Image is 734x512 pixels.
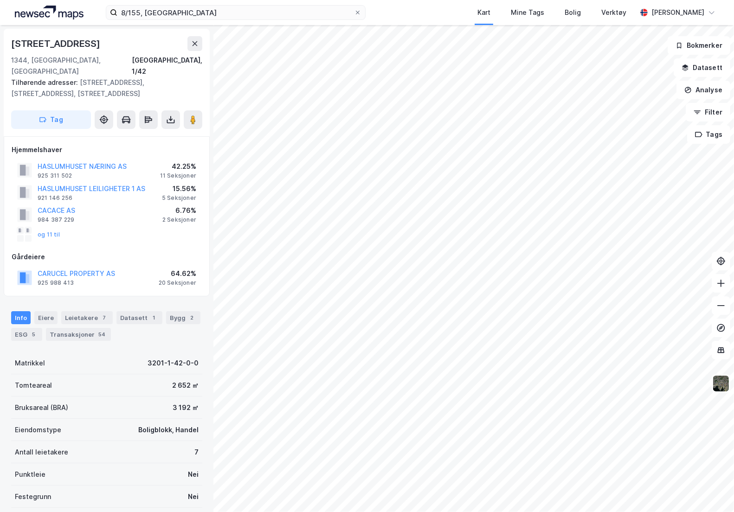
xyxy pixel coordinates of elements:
[38,279,74,287] div: 925 988 413
[11,110,91,129] button: Tag
[149,313,159,322] div: 1
[162,205,196,216] div: 6.76%
[11,78,80,86] span: Tilhørende adresser:
[15,6,84,19] img: logo.a4113a55bc3d86da70a041830d287a7e.svg
[162,194,196,202] div: 5 Seksjoner
[15,424,61,435] div: Eiendomstype
[686,103,730,122] button: Filter
[11,77,195,99] div: [STREET_ADDRESS], [STREET_ADDRESS], [STREET_ADDRESS]
[117,6,354,19] input: Søk på adresse, matrikkel, gårdeiere, leietakere eller personer
[159,268,196,279] div: 64.62%
[11,328,42,341] div: ESG
[160,161,196,172] div: 42.25%
[187,313,197,322] div: 2
[601,7,626,18] div: Verktøy
[11,36,102,51] div: [STREET_ADDRESS]
[15,469,45,480] div: Punktleie
[159,279,196,287] div: 20 Seksjoner
[116,311,162,324] div: Datasett
[188,491,199,502] div: Nei
[100,313,109,322] div: 7
[15,447,68,458] div: Antall leietakere
[688,467,734,512] iframe: Chat Widget
[12,144,202,155] div: Hjemmelshaver
[15,380,52,391] div: Tomteareal
[61,311,113,324] div: Leietakere
[651,7,704,18] div: [PERSON_NAME]
[674,58,730,77] button: Datasett
[712,375,730,392] img: 9k=
[687,125,730,144] button: Tags
[162,183,196,194] div: 15.56%
[148,358,199,369] div: 3201-1-42-0-0
[15,491,51,502] div: Festegrunn
[477,7,490,18] div: Kart
[166,311,200,324] div: Bygg
[29,330,39,339] div: 5
[194,447,199,458] div: 7
[38,194,72,202] div: 921 146 256
[511,7,544,18] div: Mine Tags
[15,358,45,369] div: Matrikkel
[676,81,730,99] button: Analyse
[565,7,581,18] div: Bolig
[668,36,730,55] button: Bokmerker
[38,216,74,224] div: 984 387 229
[172,380,199,391] div: 2 652 ㎡
[38,172,72,179] div: 925 311 502
[160,172,196,179] div: 11 Seksjoner
[12,251,202,262] div: Gårdeiere
[173,402,199,413] div: 3 192 ㎡
[132,55,202,77] div: [GEOGRAPHIC_DATA], 1/42
[11,55,132,77] div: 1344, [GEOGRAPHIC_DATA], [GEOGRAPHIC_DATA]
[11,311,31,324] div: Info
[15,402,68,413] div: Bruksareal (BRA)
[138,424,199,435] div: Boligblokk, Handel
[188,469,199,480] div: Nei
[162,216,196,224] div: 2 Seksjoner
[34,311,58,324] div: Eiere
[97,330,107,339] div: 54
[46,328,111,341] div: Transaksjoner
